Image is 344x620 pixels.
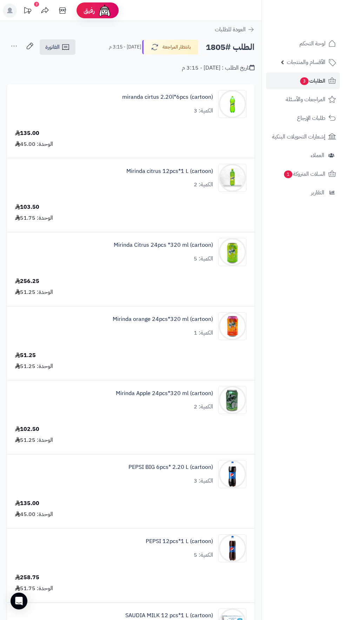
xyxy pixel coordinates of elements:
[15,436,53,444] div: الوحدة: 51.25
[311,188,324,198] span: التقارير
[215,25,254,34] a: العودة للطلبات
[128,463,213,471] a: PEPSI BIG 6pcs* 2.20 L (cartoon)
[98,4,112,18] img: ai-face.png
[266,91,340,108] a: المراجعات والأسئلة
[283,169,325,179] span: السلات المتروكة
[15,214,53,222] div: الوحدة: 51.75
[84,6,95,15] span: رفيق
[299,39,325,49] span: لوحة التحكم
[116,389,213,398] a: Mirinda Apple 24pcs*320 ml (cartoon)
[194,107,213,115] div: الكمية: 3
[15,425,39,433] div: 102.50
[299,76,325,86] span: الطلبات
[206,40,254,54] h2: الطلب #1805
[219,164,246,192] img: 1747566256-XP8G23evkchGmxKUr8YaGb2gsq2hZno4-90x90.jpg
[15,351,36,360] div: 51.25
[272,132,325,142] span: إشعارات التحويلات البنكية
[300,77,309,85] span: 3
[109,44,141,51] small: [DATE] - 3:15 م
[45,43,60,51] span: الفاتورة
[219,238,246,266] img: 1747566452-bf88d184-d280-4ea7-9331-9e3669ef-90x90.jpg
[266,147,340,164] a: العملاء
[194,255,213,263] div: الكمية: 5
[194,329,213,337] div: الكمية: 1
[194,477,213,485] div: الكمية: 3
[15,574,39,582] div: 258.75
[122,93,213,101] a: miranda cirtus 2.20l*6pcs (cartoon)
[194,551,213,559] div: الكمية: 5
[15,277,39,285] div: 256.25
[284,170,292,178] span: 1
[15,510,53,518] div: الوحدة: 45.00
[266,184,340,201] a: التقارير
[266,35,340,52] a: لوحة التحكم
[19,4,36,19] a: تحديثات المنصة
[219,386,246,414] img: 1747575813-723a6ae2-fa60-4825-88e0-7228c659-90x90.jpg
[287,57,325,67] span: الأقسام والمنتجات
[266,128,340,145] a: إشعارات التحويلات البنكية
[219,312,246,340] img: 1747575099-708d6832-587f-4e09-b83f-3e8e36d0-90x90.jpg
[266,110,340,127] a: طلبات الإرجاع
[11,593,27,609] div: Open Intercom Messenger
[15,203,39,211] div: 103.50
[40,39,75,55] a: الفاتورة
[142,40,198,54] button: بانتظار المراجعة
[34,2,39,7] div: 2
[15,585,53,593] div: الوحدة: 51.75
[146,537,213,545] a: PEPSI 12pcs*1 L (cartoon)
[15,499,39,508] div: 135.00
[219,460,246,488] img: 1747594021-514wrKpr-GL._AC_SL1500-90x90.jpg
[125,612,213,620] a: SAUDIA MILK 12 pcs*1 L (cartoon)
[15,362,53,370] div: الوحدة: 51.25
[215,25,246,34] span: العودة للطلبات
[219,534,246,562] img: 1747594532-18409223-8150-4f06-d44a-9c8685d0-90x90.jpg
[113,315,213,323] a: Mirinda orange 24pcs*320 ml (cartoon)
[15,129,39,137] div: 135.00
[15,288,53,296] div: الوحدة: 51.25
[266,72,340,89] a: الطلبات3
[182,64,254,72] div: تاريخ الطلب : [DATE] - 3:15 م
[194,181,213,189] div: الكمية: 2
[114,241,213,249] a: Mirinda Citrus 24pcs *320 ml (cartoon)
[286,95,325,104] span: المراجعات والأسئلة
[219,90,246,118] img: 1747544486-c60db756-6ee7-44b0-a7d4-ec449800-90x90.jpg
[297,113,325,123] span: طلبات الإرجاع
[266,166,340,182] a: السلات المتروكة1
[296,20,337,34] img: logo-2.png
[126,167,213,175] a: Mirinda citrus 12pcs*1 L (cartoon)
[311,150,324,160] span: العملاء
[15,140,53,148] div: الوحدة: 45.00
[194,403,213,411] div: الكمية: 2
